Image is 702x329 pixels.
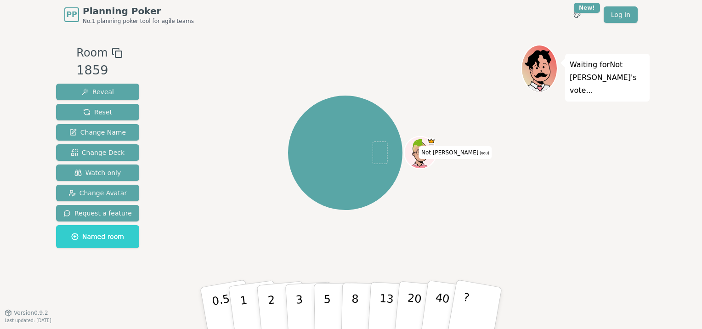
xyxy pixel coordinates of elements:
[64,5,194,25] a: PPPlanning PokerNo.1 planning poker tool for agile teams
[81,87,114,96] span: Reveal
[66,9,77,20] span: PP
[56,104,139,120] button: Reset
[427,138,436,146] span: Not Shaun is the host
[56,225,139,248] button: Named room
[478,151,489,155] span: (you)
[405,138,435,168] button: Click to change your avatar
[83,17,194,25] span: No.1 planning poker tool for agile teams
[56,124,139,141] button: Change Name
[83,108,112,117] span: Reset
[570,58,645,97] p: Waiting for Not [PERSON_NAME] 's vote...
[68,188,127,198] span: Change Avatar
[574,3,600,13] div: New!
[604,6,638,23] a: Log in
[569,6,585,23] button: New!
[71,148,125,157] span: Change Deck
[76,45,108,61] span: Room
[74,168,121,177] span: Watch only
[14,309,48,317] span: Version 0.9.2
[56,164,139,181] button: Watch only
[419,146,492,159] span: Click to change your name
[76,61,122,80] div: 1859
[69,128,126,137] span: Change Name
[63,209,132,218] span: Request a feature
[71,232,124,241] span: Named room
[56,185,139,201] button: Change Avatar
[5,318,51,323] span: Last updated: [DATE]
[5,309,48,317] button: Version0.9.2
[56,144,139,161] button: Change Deck
[56,84,139,100] button: Reveal
[56,205,139,221] button: Request a feature
[83,5,194,17] span: Planning Poker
